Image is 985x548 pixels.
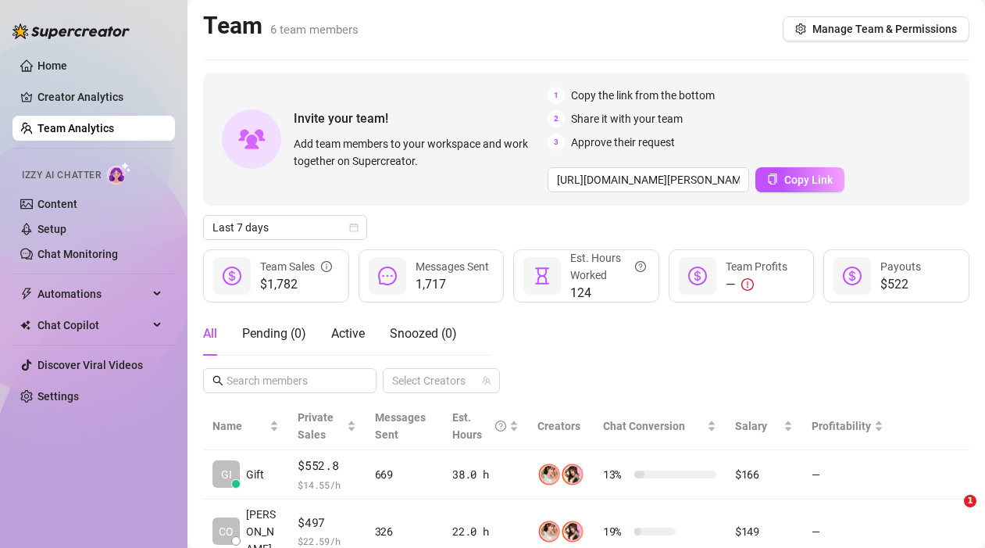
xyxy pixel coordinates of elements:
[321,258,332,275] span: info-circle
[571,87,715,104] span: Copy the link from the bottom
[212,375,223,386] span: search
[12,23,130,39] img: logo-BBDzfeDw.svg
[880,275,921,294] span: $522
[482,376,491,385] span: team
[603,523,628,540] span: 19 %
[298,411,334,441] span: Private Sales
[227,372,355,389] input: Search members
[812,23,957,35] span: Manage Team & Permissions
[219,523,234,540] span: CO
[964,495,976,507] span: 1
[20,320,30,331] img: Chat Copilot
[538,521,560,543] img: 𝖍𝖔𝖑𝖑𝖞
[571,134,675,151] span: Approve their request
[812,420,871,432] span: Profitability
[802,450,893,500] td: —
[843,267,862,285] span: dollar-circle
[390,326,457,341] span: Snoozed ( 0 )
[37,223,66,235] a: Setup
[795,23,806,34] span: setting
[735,466,793,483] div: $166
[495,409,506,443] span: question-circle
[37,59,67,72] a: Home
[203,11,359,41] h2: Team
[331,326,365,341] span: Active
[37,198,77,210] a: Content
[37,84,162,109] a: Creator Analytics
[260,275,332,294] span: $1,782
[603,466,628,483] span: 13 %
[783,16,969,41] button: Manage Team & Permissions
[570,284,646,303] span: 124
[688,267,707,285] span: dollar-circle
[298,477,355,492] span: $ 14.55 /h
[20,288,33,300] span: thunderbolt
[452,466,519,483] div: 38.0 h
[270,23,359,37] span: 6 team members
[880,260,921,273] span: Payouts
[416,275,489,294] span: 1,717
[562,521,584,543] img: Holly
[538,464,560,485] img: 𝖍𝖔𝖑𝖑𝖞
[375,523,434,540] div: 326
[571,110,683,127] span: Share it with your team
[932,495,969,532] iframe: Intercom live chat
[548,87,565,104] span: 1
[533,267,551,285] span: hourglass
[37,248,118,260] a: Chat Monitoring
[223,267,241,285] span: dollar-circle
[735,420,767,432] span: Salary
[107,162,131,184] img: AI Chatter
[603,420,685,432] span: Chat Conversion
[784,174,833,186] span: Copy Link
[452,409,506,443] div: Est. Hours
[755,167,844,192] button: Copy Link
[212,417,266,435] span: Name
[37,281,148,306] span: Automations
[375,411,426,441] span: Messages Sent
[221,466,232,483] span: GI
[37,359,143,371] a: Discover Viral Videos
[726,275,787,294] div: —
[735,523,793,540] div: $149
[242,324,306,343] div: Pending ( 0 )
[635,249,646,284] span: question-circle
[349,223,359,232] span: calendar
[298,457,355,475] span: $552.8
[37,122,114,134] a: Team Analytics
[548,110,565,127] span: 2
[528,403,594,450] th: Creators
[294,135,541,170] span: Add team members to your workspace and work together on Supercreator.
[294,109,548,128] span: Invite your team!
[203,324,217,343] div: All
[562,464,584,485] img: Holly
[260,258,332,275] div: Team Sales
[726,260,787,273] span: Team Profits
[741,278,754,291] span: exclamation-circle
[37,390,79,403] a: Settings
[452,523,519,540] div: 22.0 h
[37,313,148,338] span: Chat Copilot
[246,466,264,483] span: Gift
[548,134,565,151] span: 3
[375,466,434,483] div: 669
[298,514,355,532] span: $497
[378,267,397,285] span: message
[767,174,778,184] span: copy
[416,260,489,273] span: Messages Sent
[570,249,646,284] div: Est. Hours Worked
[22,168,101,183] span: Izzy AI Chatter
[212,216,358,239] span: Last 7 days
[203,403,288,450] th: Name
